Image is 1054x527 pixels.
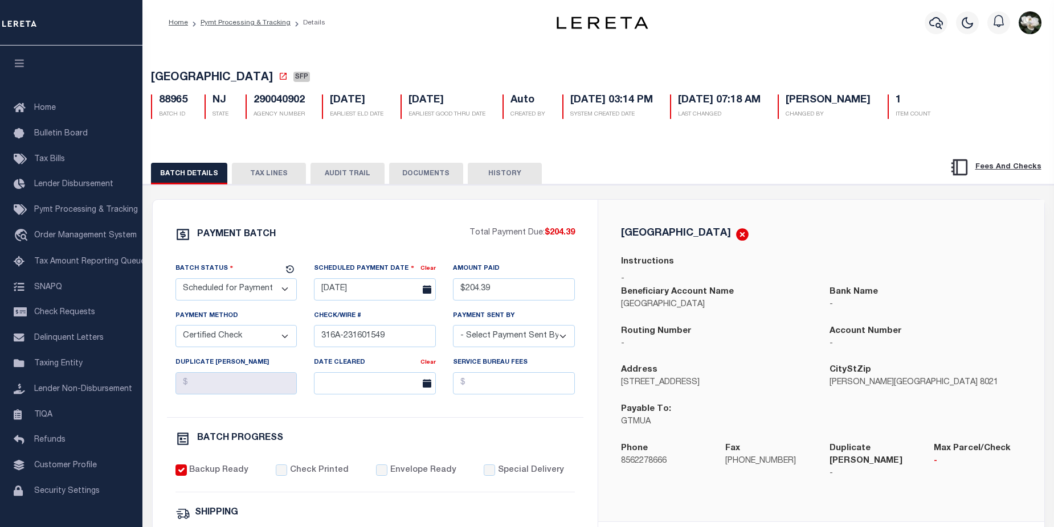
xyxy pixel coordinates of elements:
a: SFP [293,73,310,84]
label: Account Number [830,325,902,338]
span: Lender Non-Disbursement [34,385,132,393]
label: Payment Method [175,311,238,321]
label: Beneficiary Account Name [621,286,734,299]
span: Pymt Processing & Tracking [34,206,138,214]
p: [GEOGRAPHIC_DATA] [621,299,812,311]
p: - [830,338,1021,351]
span: Customer Profile [34,462,97,470]
p: AGENCY NUMBER [254,110,305,119]
input: $ [453,372,575,394]
span: TIQA [34,410,52,418]
p: CREATED BY [510,110,545,119]
label: CityStZip [830,364,871,377]
span: [GEOGRAPHIC_DATA] [151,72,273,84]
label: Service Bureau Fees [453,358,528,368]
p: STATE [213,110,228,119]
p: ITEM COUNT [896,110,930,119]
label: Scheduled Payment Date [314,263,414,274]
p: - [830,468,917,480]
label: Envelope Ready [390,464,456,477]
label: Check Printed [290,464,349,477]
p: CHANGED BY [786,110,871,119]
input: $ [175,372,297,394]
h5: [DATE] 07:18 AM [678,94,761,107]
p: - [621,338,812,351]
span: Check Requests [34,308,95,316]
span: Tax Bills [34,155,65,163]
span: SNAPQ [34,283,62,291]
label: Bank Name [830,286,878,299]
span: Lender Disbursement [34,180,113,188]
p: LAST CHANGED [678,110,761,119]
button: BATCH DETAILS [151,163,227,184]
label: Special Delivery [498,464,564,477]
h6: SHIPPING [195,508,238,518]
label: Duplicate [PERSON_NAME] [175,358,269,368]
h5: [PERSON_NAME] [786,94,871,107]
p: - [830,299,1021,311]
li: Details [291,18,325,28]
label: Max Parcel/Check [934,442,1011,455]
h5: [DATE] 03:14 PM [570,94,653,107]
label: Backup Ready [189,464,248,477]
p: [PHONE_NUMBER] [725,455,812,468]
a: Clear [420,360,436,365]
p: [STREET_ADDRESS] [621,377,812,389]
button: HISTORY [468,163,542,184]
label: Amount Paid [453,264,500,274]
button: DOCUMENTS [389,163,463,184]
p: 8562278666 [621,455,708,468]
h5: 88965 [159,94,187,107]
img: logo-dark.svg [557,17,648,29]
h5: [DATE] [408,94,485,107]
label: Check/Wire # [314,311,361,321]
span: SFP [293,72,310,82]
label: Address [621,364,657,377]
label: Batch Status [175,263,234,274]
a: Pymt Processing & Tracking [201,19,291,26]
input: $ [453,278,575,300]
h5: 290040902 [254,94,305,107]
span: Refunds [34,436,66,444]
span: Delinquent Letters [34,334,104,342]
p: EARLIEST ELD DATE [330,110,383,119]
label: Instructions [621,256,674,269]
p: EARLIEST GOOD THRU DATE [408,110,485,119]
h6: BATCH PROGRESS [197,434,283,443]
h5: [GEOGRAPHIC_DATA] [621,228,731,238]
a: Clear [420,266,436,271]
label: Payable To: [621,403,671,416]
p: SYSTEM CREATED DATE [570,110,653,119]
i: travel_explore [14,229,32,244]
label: Date Cleared [314,358,365,368]
h6: PAYMENT BATCH [197,230,276,239]
h5: Auto [510,94,545,107]
h5: 1 [896,94,930,107]
span: Home [34,104,56,112]
p: Total Payment Due: [469,227,575,240]
a: Home [169,19,188,26]
p: - [934,455,1021,468]
label: Duplicate [PERSON_NAME] [830,442,917,468]
button: Fees And Checks [945,155,1046,179]
h5: [DATE] [330,94,383,107]
span: Tax Amount Reporting Queue [34,258,145,266]
span: Bulletin Board [34,130,88,138]
button: TAX LINES [232,163,306,184]
p: - [621,273,1022,286]
p: BATCH ID [159,110,187,119]
p: [PERSON_NAME][GEOGRAPHIC_DATA] 8021 [830,377,1021,389]
span: Security Settings [34,487,100,495]
p: GTMUA [621,416,812,429]
label: Phone [621,442,648,455]
button: AUDIT TRAIL [311,163,385,184]
label: Fax [725,442,740,455]
span: Order Management System [34,232,137,240]
label: Payment Sent By [453,311,514,321]
label: Routing Number [621,325,692,338]
span: $204.39 [545,229,575,237]
h5: NJ [213,94,228,107]
span: Taxing Entity [34,360,83,368]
